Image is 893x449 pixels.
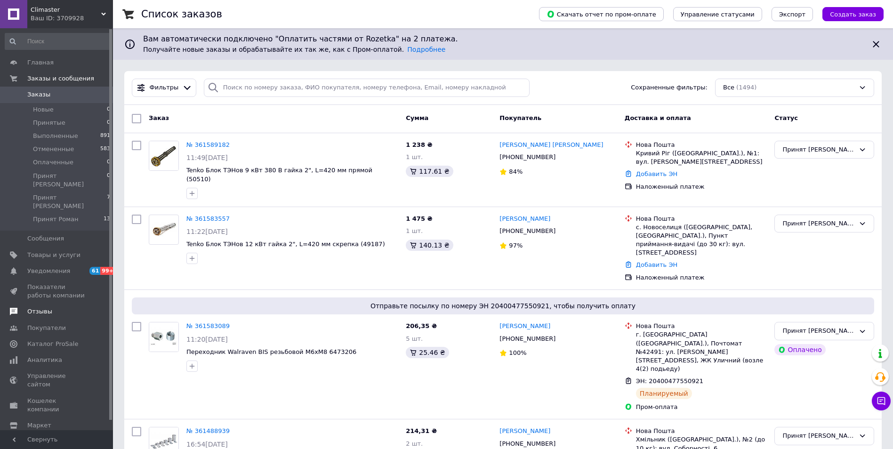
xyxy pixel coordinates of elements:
span: Отмененные [33,145,74,153]
div: [PHONE_NUMBER] [498,333,557,345]
a: Tenko Блок ТЭНов 9 кВт 380 В гайка 2", L=420 мм прямой (50510) [186,167,372,183]
div: 25.46 ₴ [406,347,449,358]
img: Фото товару [149,141,178,170]
div: [PHONE_NUMBER] [498,151,557,163]
h1: Список заказов [141,8,222,20]
span: Скачать отчет по пром-оплате [547,10,656,18]
span: Все [723,83,734,92]
span: Экспорт [779,11,805,18]
span: Вам автоматически подключено "Оплатить частями от Rozetka" на 2 платежа. [143,34,863,45]
span: Оплаченные [33,158,73,167]
span: Каталог ProSale [27,340,78,348]
input: Поиск [5,33,111,50]
span: 7 [107,193,110,210]
a: Фото товару [149,322,179,352]
a: [PERSON_NAME] [499,427,550,436]
div: 140.13 ₴ [406,240,453,251]
div: г. [GEOGRAPHIC_DATA] ([GEOGRAPHIC_DATA].), Почтомат №42491: ул. [PERSON_NAME][STREET_ADDRESS], ЖК... [636,330,767,373]
span: Принятые [33,119,65,127]
span: Сообщения [27,234,64,243]
a: Подробнее [407,46,445,53]
span: Заказ [149,114,169,121]
span: Отправьте посылку по номеру ЭН 20400477550921, чтобы получить оплату [136,301,870,311]
span: Товары и услуги [27,251,80,259]
a: [PERSON_NAME] [499,322,550,331]
button: Управление статусами [673,7,762,21]
span: 583 [100,145,110,153]
span: Заказы [27,90,50,99]
img: Фото товару [149,220,178,239]
div: Наложенный платеж [636,183,767,191]
span: Заказы и сообщения [27,74,94,83]
a: Добавить ЭН [636,261,677,268]
div: Нова Пошта [636,215,767,223]
span: Главная [27,58,54,67]
a: Tenko Блок ТЭНов 12 кВт гайка 2", L=420 мм скрепка (49187) [186,241,385,248]
a: Фото товару [149,215,179,245]
button: Скачать отчет по пром-оплате [539,7,664,21]
button: Создать заказ [822,7,884,21]
div: [PHONE_NUMBER] [498,225,557,237]
span: Сохраненные фильтры: [631,83,708,92]
span: 1 475 ₴ [406,215,432,222]
div: Нова Пошта [636,322,767,330]
span: 1 238 ₴ [406,141,432,148]
div: Кривий Ріг ([GEOGRAPHIC_DATA].), №1: вул. [PERSON_NAME][STREET_ADDRESS] [636,149,767,166]
a: Переходник Walraven BIS резьбовой M6xM8 6473206 [186,348,356,355]
span: Отзывы [27,307,52,316]
span: 99+ [100,267,116,275]
span: Выполненные [33,132,78,140]
span: 0 [107,158,110,167]
span: 5 шт. [406,335,423,342]
span: Управление сайтом [27,372,87,389]
img: Фото товару [149,322,178,352]
span: 2 шт. [406,440,423,447]
span: 84% [509,168,523,175]
span: 0 [107,105,110,114]
span: 11:22[DATE] [186,228,228,235]
span: 1 шт. [406,153,423,160]
a: Фото товару [149,141,179,171]
span: Покупатели [27,324,66,332]
span: Создать заказ [830,11,876,18]
span: Показатели работы компании [27,283,87,300]
a: [PERSON_NAME] [PERSON_NAME] [499,141,603,150]
a: [PERSON_NAME] [499,215,550,224]
a: Добавить ЭН [636,170,677,177]
div: Пром-оплата [636,403,767,411]
span: 1 шт. [406,227,423,234]
span: 100% [509,349,526,356]
div: Нова Пошта [636,427,767,435]
span: Climaster [31,6,101,14]
div: Принят Елена [782,219,855,229]
span: 13 [104,215,110,224]
span: Управление статусами [681,11,755,18]
a: № 361589182 [186,141,230,148]
span: 97% [509,242,523,249]
span: Сумма [406,114,428,121]
span: 0 [107,119,110,127]
span: 214,31 ₴ [406,427,437,434]
span: Аналитика [27,356,62,364]
span: Уведомления [27,267,70,275]
span: 0 [107,172,110,189]
div: Ваш ID: 3709928 [31,14,113,23]
span: 891 [100,132,110,140]
input: Поиск по номеру заказа, ФИО покупателя, номеру телефона, Email, номеру накладной [204,79,530,97]
a: № 361488939 [186,427,230,434]
span: 16:54[DATE] [186,441,228,448]
span: 11:49[DATE] [186,154,228,161]
span: Принят [PERSON_NAME] [33,172,107,189]
div: Наложенный платеж [636,273,767,282]
div: Планируемый [636,388,692,399]
div: Принят Елена [782,431,855,441]
div: с. Новоселиця ([GEOGRAPHIC_DATA], [GEOGRAPHIC_DATA].), Пункт приймання-видачі (до 30 кг): вул. [S... [636,223,767,257]
span: Принят Роман [33,215,79,224]
a: № 361583557 [186,215,230,222]
div: Нова Пошта [636,141,767,149]
span: Доставка и оплата [625,114,691,121]
span: (1494) [736,84,756,91]
span: 11:20[DATE] [186,336,228,343]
